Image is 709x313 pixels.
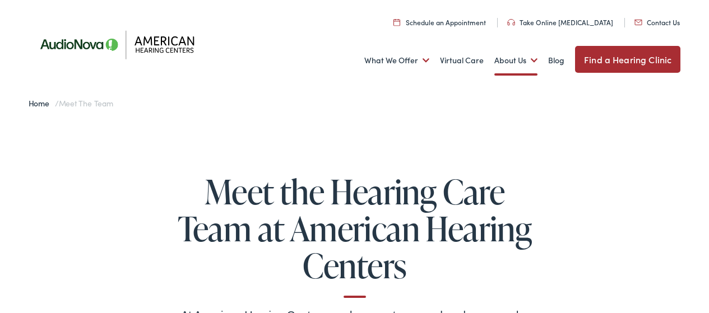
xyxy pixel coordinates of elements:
[440,40,484,81] a: Virtual Care
[29,97,55,109] a: Home
[393,18,400,26] img: utility icon
[507,19,515,26] img: utility icon
[393,17,486,27] a: Schedule an Appointment
[634,20,642,25] img: utility icon
[494,40,537,81] a: About Us
[59,97,113,109] span: Meet the Team
[364,40,429,81] a: What We Offer
[634,17,680,27] a: Contact Us
[548,40,564,81] a: Blog
[575,46,680,73] a: Find a Hearing Clinic
[175,173,534,298] h1: Meet the Hearing Care Team at American Hearing Centers
[29,97,113,109] span: /
[507,17,613,27] a: Take Online [MEDICAL_DATA]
